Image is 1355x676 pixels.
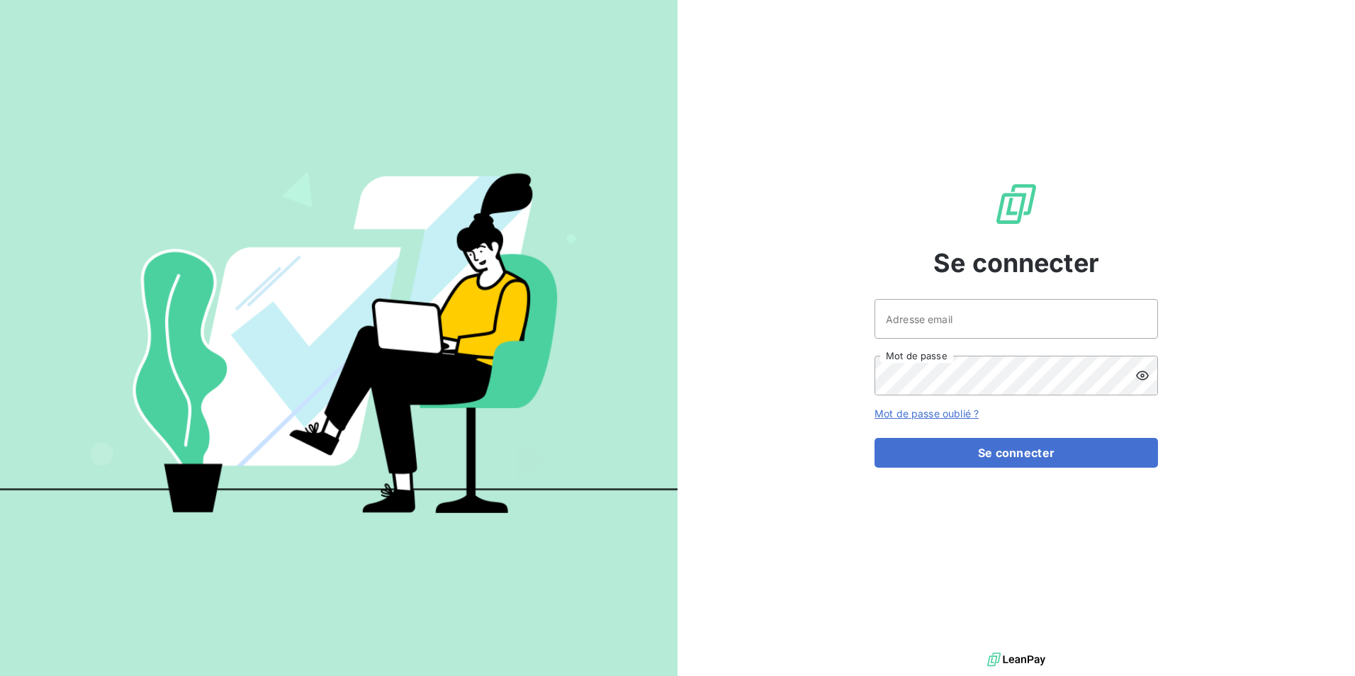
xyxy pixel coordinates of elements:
[875,299,1158,339] input: placeholder
[875,407,979,419] a: Mot de passe oublié ?
[994,181,1039,227] img: Logo LeanPay
[987,649,1045,670] img: logo
[933,244,1099,282] span: Se connecter
[875,438,1158,468] button: Se connecter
